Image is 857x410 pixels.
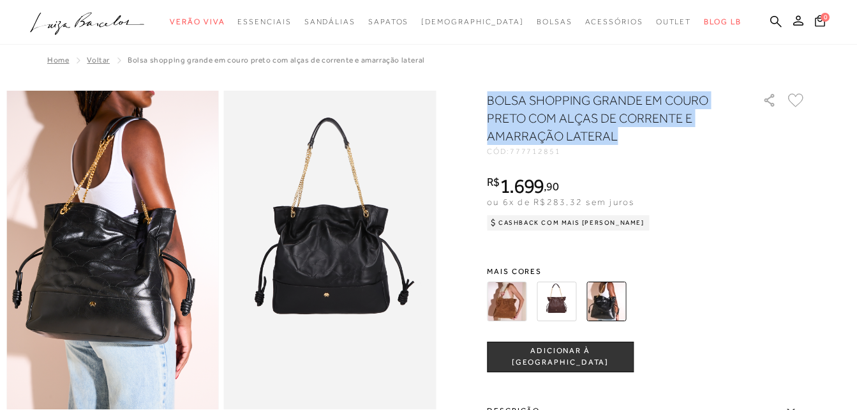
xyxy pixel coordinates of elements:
a: categoryNavScreenReaderText [537,10,572,34]
img: image [6,91,219,409]
img: BOLSA SHOPPING GRANDE EM COURO CAFÉ COM ALÇAS DE CORRENTE E AMARRAÇÃO LATERAL [537,282,576,321]
img: BOLSA SHOPPING GRANDE EM COURO PRETO COM ALÇAS DE CORRENTE E AMARRAÇÃO LATERAL [586,282,626,321]
a: categoryNavScreenReaderText [170,10,225,34]
a: Voltar [87,56,110,65]
button: 0 [811,14,829,31]
a: categoryNavScreenReaderText [304,10,355,34]
a: categoryNavScreenReaderText [368,10,408,34]
a: categoryNavScreenReaderText [656,10,692,34]
span: Sandálias [304,17,355,26]
a: categoryNavScreenReaderText [585,10,643,34]
span: Verão Viva [170,17,225,26]
span: 90 [546,179,558,193]
div: Cashback com Mais [PERSON_NAME] [487,215,650,231]
span: ou 6x de R$283,32 sem juros [487,197,634,207]
span: [DEMOGRAPHIC_DATA] [421,17,524,26]
span: ADICIONAR À [GEOGRAPHIC_DATA] [488,345,633,368]
span: 0 [821,13,830,22]
button: ADICIONAR À [GEOGRAPHIC_DATA] [487,342,634,372]
h1: BOLSA SHOPPING GRANDE EM COURO PRETO COM ALÇAS DE CORRENTE E AMARRAÇÃO LATERAL [487,91,726,145]
img: image [224,91,436,409]
div: CÓD: [487,148,742,155]
img: BOLSA SHOPPING GRANDE EM CAMURÇA CARAMELO COM ALÇAS DE CORRENTE E AMARRAÇÃO LATERAL [487,282,526,321]
span: Bolsas [537,17,572,26]
a: BLOG LB [704,10,741,34]
a: noSubCategoriesText [421,10,524,34]
span: Acessórios [585,17,643,26]
i: , [544,181,558,192]
i: R$ [487,176,500,188]
span: BOLSA SHOPPING GRANDE EM COURO PRETO COM ALÇAS DE CORRENTE E AMARRAÇÃO LATERAL [128,56,425,65]
a: categoryNavScreenReaderText [237,10,291,34]
span: BLOG LB [704,17,741,26]
a: Home [47,56,69,65]
span: 1.699 [500,174,544,197]
span: Mais cores [487,268,806,275]
span: Sapatos [368,17,408,26]
span: Essenciais [237,17,291,26]
span: 777712851 [510,147,561,156]
span: Outlet [656,17,692,26]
